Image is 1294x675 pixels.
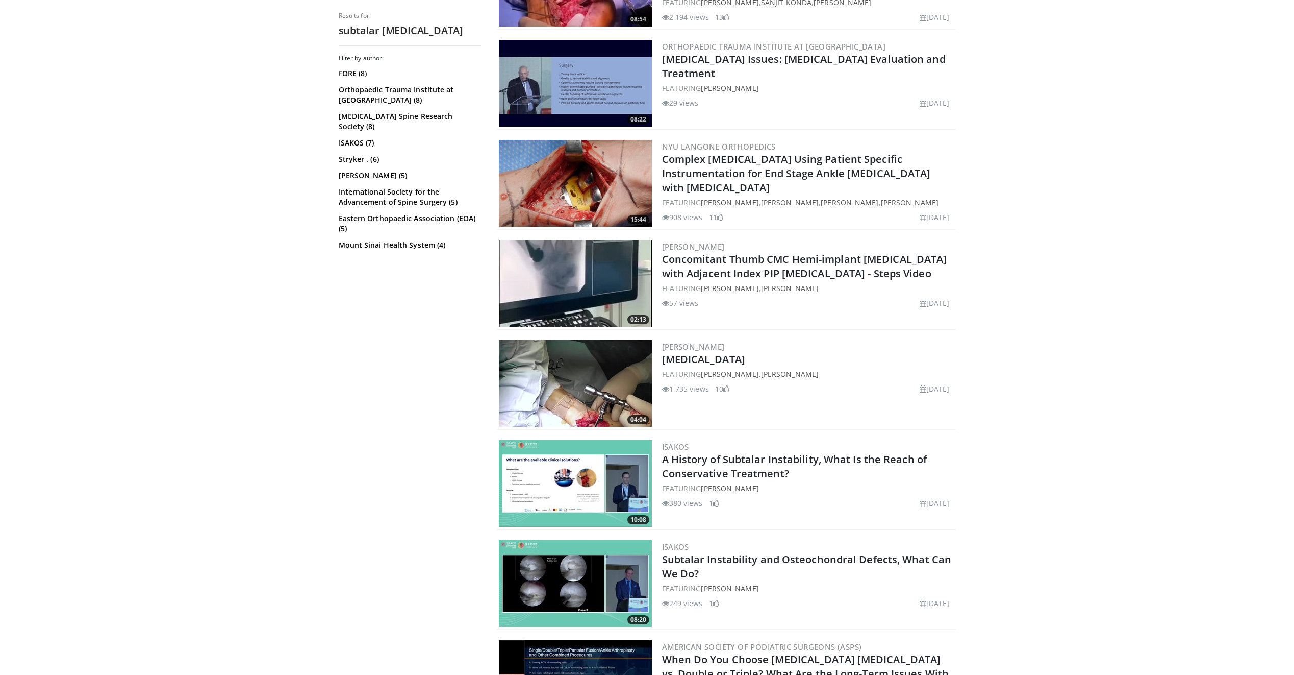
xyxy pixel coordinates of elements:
li: 10 [715,383,729,394]
span: 10:08 [627,515,649,524]
img: 22ffc61e-2733-46d7-9c99-0e04274eebcb.300x170_q85_crop-smart_upscale.jpg [499,340,652,427]
a: Stryker . (6) [339,154,479,164]
div: FEATURING , , , [662,197,954,208]
li: 380 views [662,498,703,509]
a: [PERSON_NAME] (5) [339,171,479,181]
a: Mount Sinai Health System (4) [339,240,479,250]
img: e828acf7-0afa-41c6-b4fb-3cdf06cfb620.300x170_q85_crop-smart_upscale.jpg [499,40,652,127]
a: [PERSON_NAME] [701,484,758,493]
li: 57 views [662,298,699,308]
a: [PERSON_NAME] [701,584,758,593]
a: 15:44 [499,140,652,227]
li: [DATE] [920,498,950,509]
div: FEATURING [662,583,954,594]
span: 08:22 [627,115,649,124]
a: International Society for the Advancement of Spine Surgery (5) [339,187,479,207]
a: Concomitant Thumb CMC Hemi-implant [MEDICAL_DATA] with Adjacent Index PIP [MEDICAL_DATA] - Steps ... [662,252,947,280]
a: FORE (8) [339,68,479,79]
a: [MEDICAL_DATA] Issues: [MEDICAL_DATA] Evaluation and Treatment [662,52,946,80]
div: FEATURING , [662,283,954,294]
li: [DATE] [920,12,950,22]
a: [PERSON_NAME] [761,198,819,207]
a: ISAKOS [662,442,689,452]
h2: subtalar [MEDICAL_DATA] [339,24,481,37]
span: 15:44 [627,215,649,224]
li: 249 views [662,598,703,609]
a: [PERSON_NAME] [662,242,725,252]
li: 13 [715,12,729,22]
a: 10:08 [499,440,652,527]
a: Orthopaedic Trauma Institute at [GEOGRAPHIC_DATA] [662,41,886,52]
img: 43ad6d65-d367-49d9-9981-56d601f80059.300x170_q85_crop-smart_upscale.jpg [499,540,652,627]
a: 08:20 [499,540,652,627]
li: [DATE] [920,212,950,223]
a: [MEDICAL_DATA] [662,352,745,366]
img: e38f31e9-81b4-42a7-bb27-a3859e98a0ea.300x170_q85_crop-smart_upscale.jpg [499,240,652,327]
li: [DATE] [920,598,950,609]
a: ISAKOS [662,542,689,552]
p: Results for: [339,12,481,20]
span: 08:20 [627,615,649,624]
li: [DATE] [920,383,950,394]
li: 29 views [662,98,699,108]
a: 04:04 [499,340,652,427]
a: [PERSON_NAME] [821,198,878,207]
a: [PERSON_NAME] [761,283,819,293]
li: 908 views [662,212,703,223]
div: FEATURING , [662,369,954,379]
a: A History of Subtalar Instability, What Is the Reach of Conservative Treatment? [662,452,927,480]
a: 08:22 [499,40,652,127]
li: 2,194 views [662,12,709,22]
a: [PERSON_NAME] [761,369,819,379]
a: American Society of Podiatric Surgeons (ASPS) [662,642,862,652]
div: FEATURING [662,83,954,93]
a: Subtalar Instability and Osteochondral Defects, What Can We Do? [662,552,952,581]
span: 08:54 [627,15,649,24]
a: 02:13 [499,240,652,327]
h3: Filter by author: [339,54,481,62]
a: NYU Langone Orthopedics [662,141,776,152]
li: [DATE] [920,98,950,108]
img: 425bea52-8f9b-4168-b99e-0222a5a7fc54.jpg.300x170_q85_crop-smart_upscale.jpg [499,140,652,227]
a: [PERSON_NAME] [662,342,725,352]
li: 1 [709,498,719,509]
a: [PERSON_NAME] [701,283,758,293]
a: [MEDICAL_DATA] Spine Research Society (8) [339,111,479,132]
a: [PERSON_NAME] [881,198,938,207]
img: 76c31575-be5c-4ee3-a51e-05ab67635dd9.300x170_q85_crop-smart_upscale.jpg [499,440,652,527]
span: 04:04 [627,415,649,424]
li: 1,735 views [662,383,709,394]
a: [PERSON_NAME] [701,369,758,379]
li: 11 [709,212,723,223]
a: [PERSON_NAME] [701,198,758,207]
li: [DATE] [920,298,950,308]
span: 02:13 [627,315,649,324]
a: Orthopaedic Trauma Institute at [GEOGRAPHIC_DATA] (8) [339,85,479,105]
a: Complex [MEDICAL_DATA] Using Patient Specific Instrumentation for End Stage Ankle [MEDICAL_DATA] ... [662,152,931,195]
a: ISAKOS (7) [339,138,479,148]
div: FEATURING [662,483,954,494]
a: [PERSON_NAME] [701,83,758,93]
li: 1 [709,598,719,609]
a: Eastern Orthopaedic Association (EOA) (5) [339,213,479,234]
